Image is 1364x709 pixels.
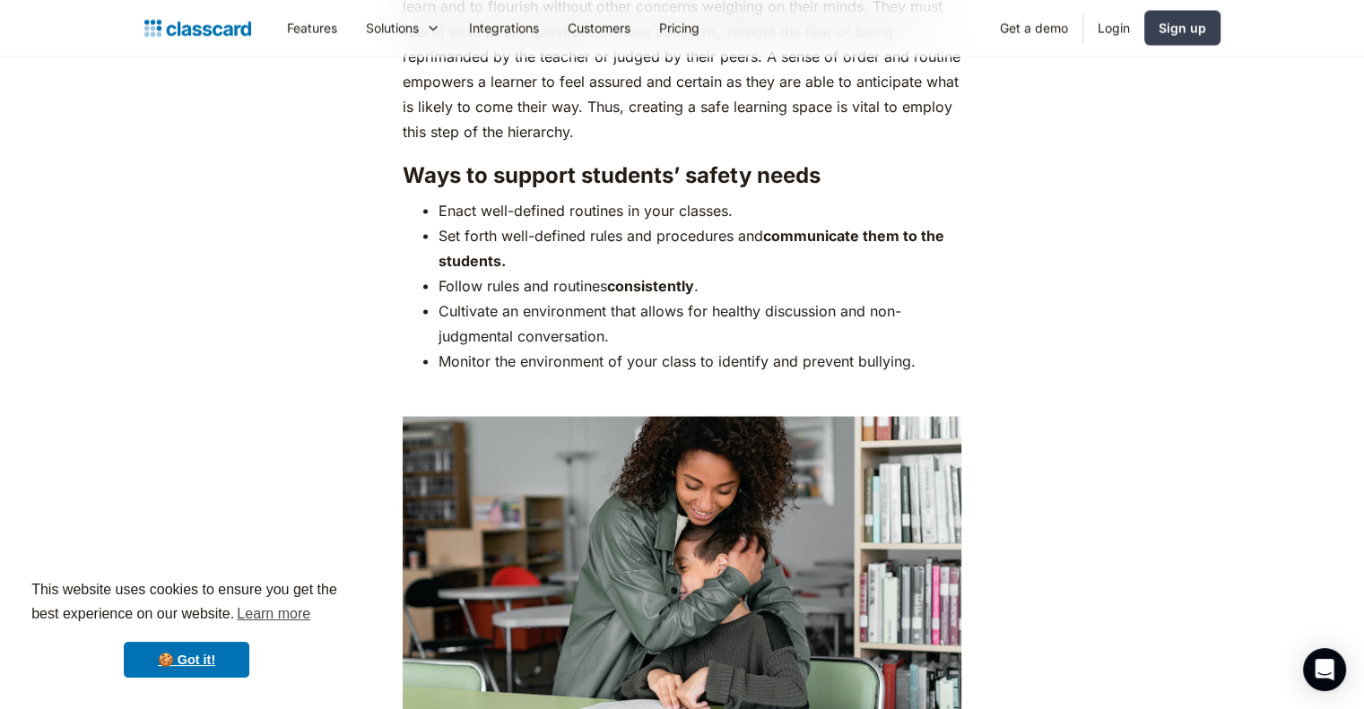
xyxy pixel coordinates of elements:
a: Pricing [645,8,714,48]
strong: consistently [607,277,694,295]
div: cookieconsent [14,562,359,695]
a: Integrations [455,8,553,48]
li: Enact well-defined routines in your classes. [439,198,961,223]
a: Customers [553,8,645,48]
strong: communicate them to the students. [439,227,944,270]
div: Open Intercom Messenger [1303,648,1346,691]
p: ‍ [403,383,961,408]
a: dismiss cookie message [124,642,249,678]
a: learn more about cookies [234,601,313,627]
a: Sign up [1144,11,1221,46]
li: Follow rules and routines . [439,273,961,298]
a: Get a demo [986,8,1082,48]
div: Solutions [366,19,419,38]
li: Monitor the environment of your class to identify and prevent bullying. [439,349,961,374]
div: Solutions [352,8,455,48]
li: Cultivate an environment that allows for healthy discussion and non-judgmental conversation. [439,298,961,349]
a: Features [273,8,352,48]
a: home [144,16,251,41]
h3: Ways to support students’ safety needs [403,162,961,189]
a: Login [1083,8,1144,48]
div: Sign up [1159,19,1206,38]
span: This website uses cookies to ensure you get the best experience on our website. [31,579,342,627]
li: Set forth well-defined rules and procedures and [439,223,961,273]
